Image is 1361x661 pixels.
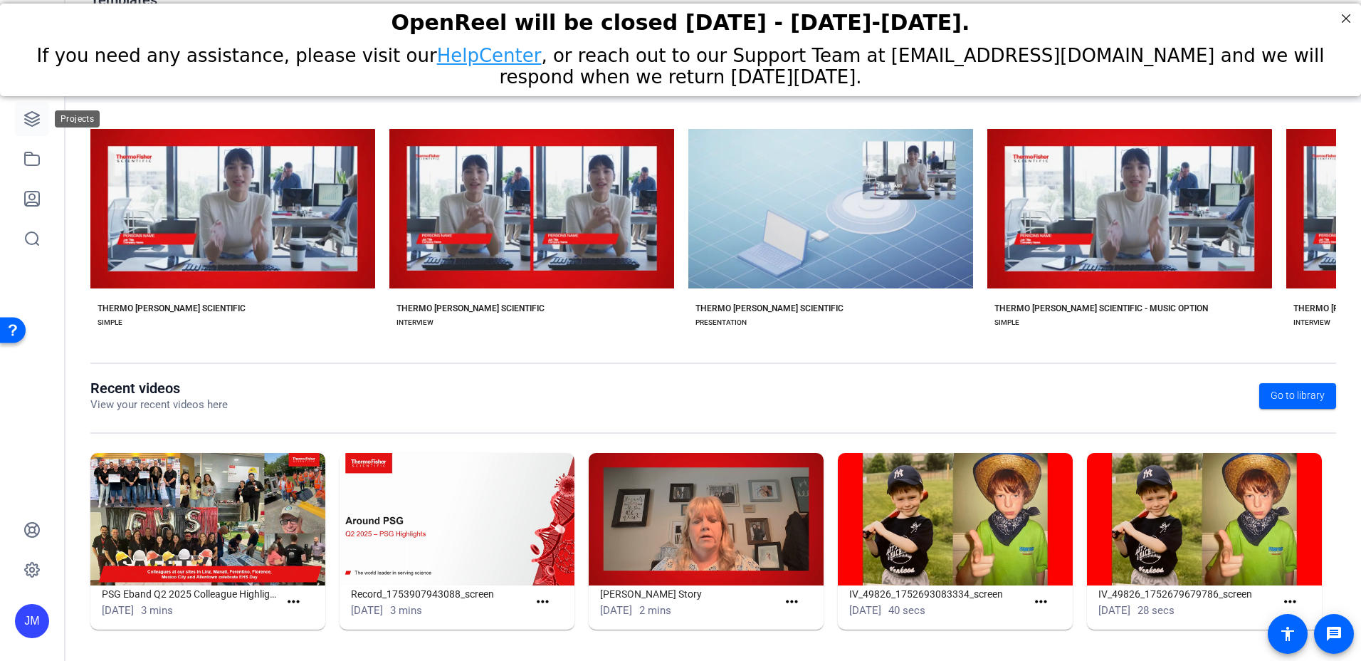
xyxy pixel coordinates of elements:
div: PRESENTATION [695,317,747,328]
mat-icon: play_arrow [439,215,456,232]
span: Start with Thermo [PERSON_NAME] Scientific [456,179,629,187]
img: Cole's Story [589,453,824,585]
div: INTERVIEW [396,317,433,328]
span: Start with Thermo [PERSON_NAME] Scientific - Music Option [1029,175,1250,192]
p: View your recent videos here [90,397,228,413]
div: OpenReel will be closed [DATE] - [DATE]-[DATE]. [18,6,1343,31]
span: If you need any assistance, please visit our , or reach out to our Support Team at [EMAIL_ADDRESS... [37,41,1325,84]
span: Start with Thermo [PERSON_NAME] Scientific [755,179,928,187]
div: THERMO [PERSON_NAME] SCIENTIFIC - MUSIC OPTION [994,303,1208,314]
mat-icon: more_horiz [285,593,303,611]
h1: PSG Eband Q2 2025 Colleague Highlights [102,585,279,603]
h1: [PERSON_NAME] Story [600,585,777,603]
h1: Record_1753907943088_screen [351,585,528,603]
div: SIMPLE [994,317,1019,328]
mat-icon: more_horiz [1281,593,1299,611]
mat-icon: check_circle [1009,175,1026,192]
span: Preview Thermo [PERSON_NAME] Scientific [459,219,625,228]
span: 2 mins [639,604,671,617]
mat-icon: accessibility [1279,625,1296,642]
mat-icon: check_circle [137,175,154,192]
span: Preview Thermo [PERSON_NAME] Scientific [160,219,326,228]
mat-icon: play_arrow [738,215,755,232]
h1: IV_49826_1752693083334_screen [849,585,1026,603]
span: 3 mins [390,604,422,617]
a: HelpCenter [437,41,542,63]
mat-icon: more_horiz [534,593,552,611]
img: IV_49826_1752693083334_screen [838,453,1073,585]
div: THERMO [PERSON_NAME] SCIENTIFIC [396,303,545,314]
span: [DATE] [849,604,881,617]
span: [DATE] [102,604,134,617]
div: Projects [55,110,100,127]
span: 3 mins [141,604,173,617]
img: PSG Eband Q2 2025 Colleague Highlights [90,453,325,585]
mat-icon: message [1325,625,1342,642]
span: Preview Thermo [PERSON_NAME] Scientific - Music Option [1029,215,1250,232]
mat-icon: more_horiz [1032,593,1050,611]
div: THERMO [PERSON_NAME] SCIENTIFIC [98,303,246,314]
h1: IV_49826_1752679679786_screen [1098,585,1276,603]
img: Record_1753907943088_screen [340,453,574,585]
span: Start with Thermo [PERSON_NAME] Scientific [157,179,330,187]
span: [DATE] [351,604,383,617]
div: JM [15,604,49,638]
div: INTERVIEW [1293,317,1330,328]
mat-icon: check_circle [436,175,453,192]
span: Preview Thermo [PERSON_NAME] Scientific [758,219,924,228]
img: IV_49826_1752679679786_screen [1087,453,1322,585]
span: Go to library [1271,388,1325,403]
mat-icon: play_arrow [140,215,157,232]
div: SIMPLE [98,317,122,328]
div: THERMO [PERSON_NAME] SCIENTIFIC [695,303,844,314]
mat-icon: check_circle [735,175,752,192]
mat-icon: play_arrow [1308,215,1325,232]
mat-icon: play_arrow [1009,215,1026,232]
span: [DATE] [1098,604,1130,617]
mat-icon: more_horiz [783,593,801,611]
span: [DATE] [600,604,632,617]
span: 40 secs [888,604,925,617]
span: 28 secs [1137,604,1175,617]
mat-icon: check_circle [1308,175,1325,192]
a: Go to library [1259,383,1336,409]
h1: Recent videos [90,380,228,397]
